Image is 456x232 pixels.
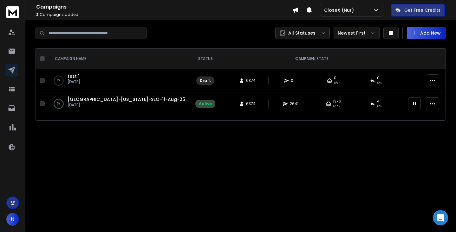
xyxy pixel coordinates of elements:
[290,101,298,106] span: 2641
[334,27,380,39] button: Newest First
[36,12,292,17] p: Campaigns added
[6,213,19,226] button: N
[68,103,185,108] p: [DATE]
[47,69,192,92] td: 0%test 1[DATE]
[407,27,446,39] button: Add New
[404,7,440,13] p: Get Free Credits
[57,77,60,84] p: 0 %
[47,49,192,69] th: CAMPAIGN NAME
[333,99,341,104] span: 1376
[334,81,338,86] span: 0%
[391,4,445,17] button: Get Free Credits
[199,101,212,106] div: Active
[377,104,381,109] span: 0 %
[324,7,356,13] p: CloseX (Nur)
[68,79,80,84] p: [DATE]
[36,3,292,11] h1: Campaigns
[377,81,381,86] span: 0%
[246,78,256,83] span: 6374
[68,96,185,103] a: [GEOGRAPHIC_DATA]-[US_STATE]-SEO-11-Aug-25
[68,73,80,79] a: test 1
[377,99,380,104] span: 4
[433,210,448,225] div: Open Intercom Messenger
[334,76,336,81] span: 0
[246,101,256,106] span: 6374
[36,12,39,17] span: 2
[288,30,316,36] p: All Statuses
[6,6,19,18] img: logo
[377,76,380,81] span: 0
[192,49,219,69] th: STATUS
[47,92,192,116] td: 0%[GEOGRAPHIC_DATA]-[US_STATE]-SEO-11-Aug-25[DATE]
[291,78,297,83] span: 0
[219,49,404,69] th: CAMPAIGN STATS
[57,101,60,107] p: 0 %
[200,78,211,83] div: Draft
[333,104,340,109] span: 65 %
